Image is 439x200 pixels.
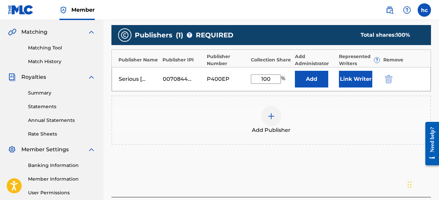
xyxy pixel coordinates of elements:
div: Publisher Name [118,56,159,63]
a: Annual Statements [28,117,95,124]
img: help [403,6,411,14]
button: Add [295,71,328,87]
div: Remove [383,56,424,63]
img: expand [87,146,95,154]
div: Add Administrator [295,53,336,67]
span: Publishers [135,30,172,40]
a: Member Information [28,176,95,183]
img: Member Settings [8,146,16,154]
div: Total shares: [361,31,418,39]
span: Member [71,6,95,14]
span: Royalties [21,73,46,81]
img: 12a2ab48e56ec057fbd8.svg [385,75,392,83]
img: Top Rightsholder [59,6,67,14]
img: add [267,112,275,120]
a: Banking Information [28,162,95,169]
span: ( 1 ) [176,30,183,40]
button: Link Writer [339,71,372,87]
span: Matching [21,28,47,36]
img: expand [87,73,95,81]
div: Collection Share [251,56,292,63]
div: User Menu [418,3,431,17]
img: Matching [8,28,16,36]
img: Royalties [8,73,16,81]
a: Rate Sheets [28,131,95,138]
iframe: Chat Widget [406,168,439,200]
a: Matching Tool [28,44,95,51]
a: Match History [28,58,95,65]
a: User Permissions [28,189,95,196]
span: REQUIRED [196,30,234,40]
a: Summary [28,89,95,96]
span: ? [374,57,380,63]
div: Represented Writers [339,53,380,67]
span: ? [187,32,192,38]
span: 100 % [396,32,410,38]
img: search [386,6,394,14]
span: Member Settings [21,146,69,154]
div: Publisher Number [207,53,248,67]
iframe: Resource Center [420,117,439,171]
div: Publisher IPI [162,56,203,63]
img: MLC Logo [8,5,34,15]
img: expand [87,28,95,36]
span: Add Publisher [252,126,291,134]
span: % [281,74,287,84]
a: Statements [28,103,95,110]
div: Drag [408,175,412,195]
img: publishers [121,31,129,39]
a: Public Search [383,3,396,17]
div: Help [400,3,414,17]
